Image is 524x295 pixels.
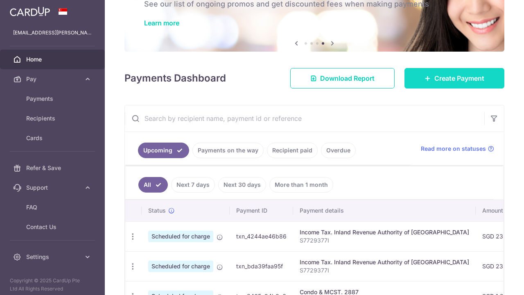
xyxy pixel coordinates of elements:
span: Settings [26,253,80,261]
span: Payments [26,95,80,103]
span: Refer & Save [26,164,80,172]
td: txn_4244ae46b86 [230,221,293,251]
a: All [138,177,168,193]
span: Support [26,184,80,192]
a: Create Payment [404,68,504,88]
span: Download Report [320,73,375,83]
h4: Payments Dashboard [124,71,226,86]
a: Read more on statuses [421,145,494,153]
a: Upcoming [138,143,189,158]
th: Payment ID [230,200,293,221]
span: Scheduled for charge [148,231,213,242]
div: Income Tax. Inland Revenue Authority of [GEOGRAPHIC_DATA] [300,258,469,266]
span: Scheduled for charge [148,261,213,272]
a: Next 7 days [171,177,215,193]
p: [EMAIL_ADDRESS][PERSON_NAME][DOMAIN_NAME] [13,29,92,37]
span: Cards [26,134,80,142]
span: Home [26,55,80,64]
span: FAQ [26,203,80,211]
a: Download Report [290,68,395,88]
p: S7729377I [300,266,469,275]
input: Search by recipient name, payment id or reference [125,105,484,132]
img: CardUp [10,7,50,16]
a: Overdue [321,143,356,158]
a: Recipient paid [267,143,318,158]
a: Payments on the way [192,143,264,158]
span: Recipients [26,114,80,123]
td: txn_bda39faa95f [230,251,293,281]
a: Learn more [144,19,179,27]
th: Payment details [293,200,476,221]
span: Read more on statuses [421,145,486,153]
a: More than 1 month [269,177,333,193]
div: Income Tax. Inland Revenue Authority of [GEOGRAPHIC_DATA] [300,228,469,236]
span: Amount [482,206,503,215]
span: Pay [26,75,80,83]
span: Create Payment [434,73,484,83]
p: S7729377I [300,236,469,245]
span: Contact Us [26,223,80,231]
a: Next 30 days [218,177,266,193]
span: Status [148,206,166,215]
